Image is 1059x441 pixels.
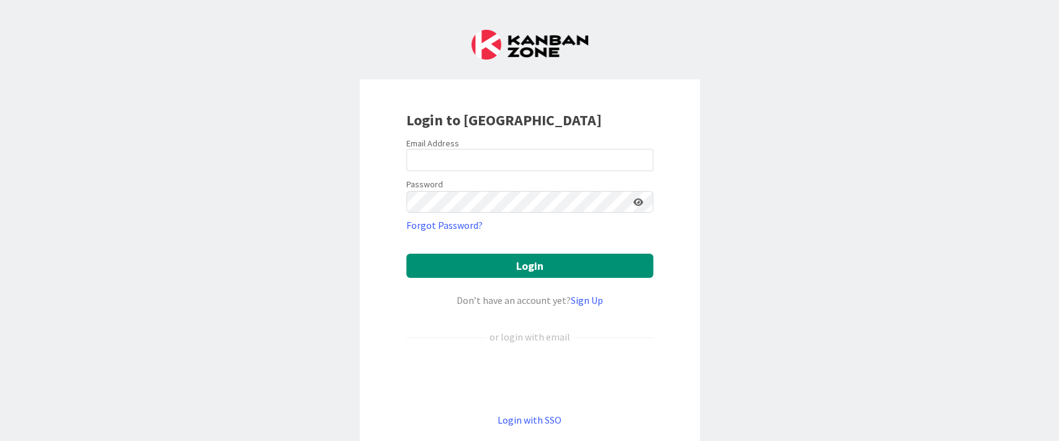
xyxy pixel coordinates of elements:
label: Password [406,178,443,191]
button: Login [406,254,653,278]
img: Kanban Zone [471,30,588,60]
b: Login to [GEOGRAPHIC_DATA] [406,110,602,130]
a: Forgot Password? [406,218,483,233]
div: Don’t have an account yet? [406,293,653,308]
a: Sign Up [571,294,603,306]
label: Email Address [406,138,459,149]
div: or login with email [486,329,573,344]
iframe: Sign in with Google Button [400,365,659,392]
a: Login with SSO [498,414,561,426]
